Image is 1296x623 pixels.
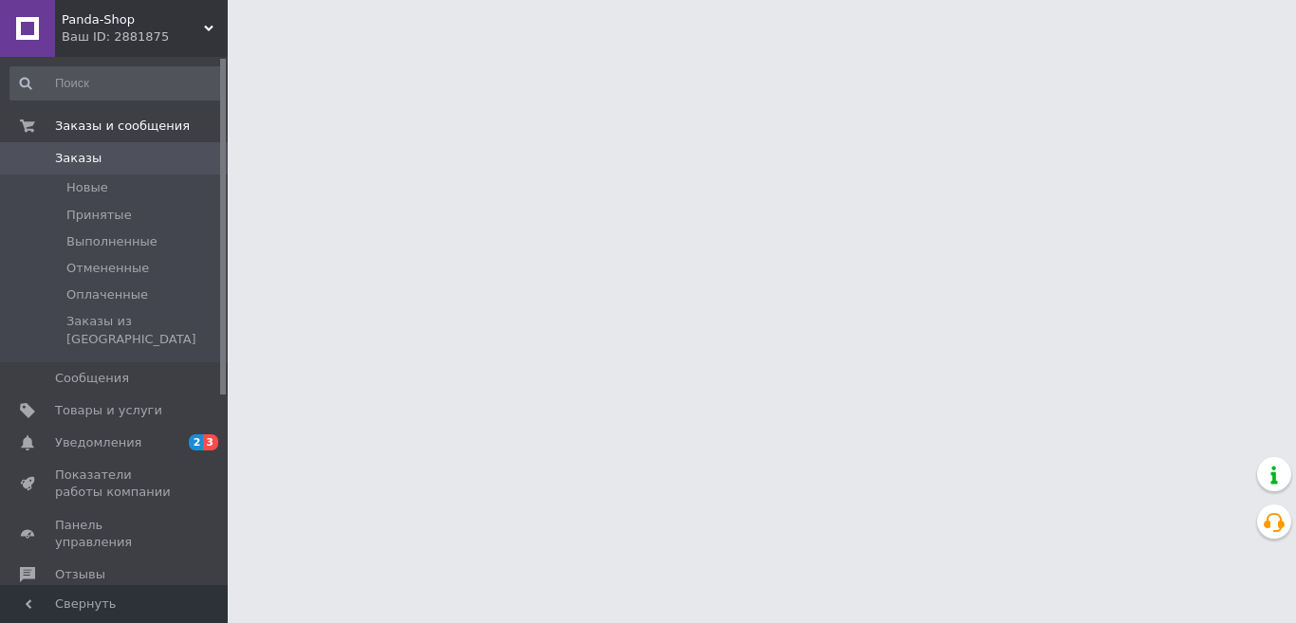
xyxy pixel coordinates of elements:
[66,313,222,347] span: Заказы из [GEOGRAPHIC_DATA]
[55,402,162,419] span: Товары и услуги
[62,11,204,28] span: Panda-Shop
[66,286,148,303] span: Оплаченные
[55,566,105,583] span: Отзывы
[55,467,176,501] span: Показатели работы компании
[66,179,108,196] span: Новые
[203,434,218,450] span: 3
[66,207,132,224] span: Принятые
[55,370,129,387] span: Сообщения
[189,434,204,450] span: 2
[9,66,224,101] input: Поиск
[55,434,141,451] span: Уведомления
[55,150,102,167] span: Заказы
[62,28,228,46] div: Ваш ID: 2881875
[66,233,157,250] span: Выполненные
[55,517,176,551] span: Панель управления
[66,260,149,277] span: Отмененные
[55,118,190,135] span: Заказы и сообщения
